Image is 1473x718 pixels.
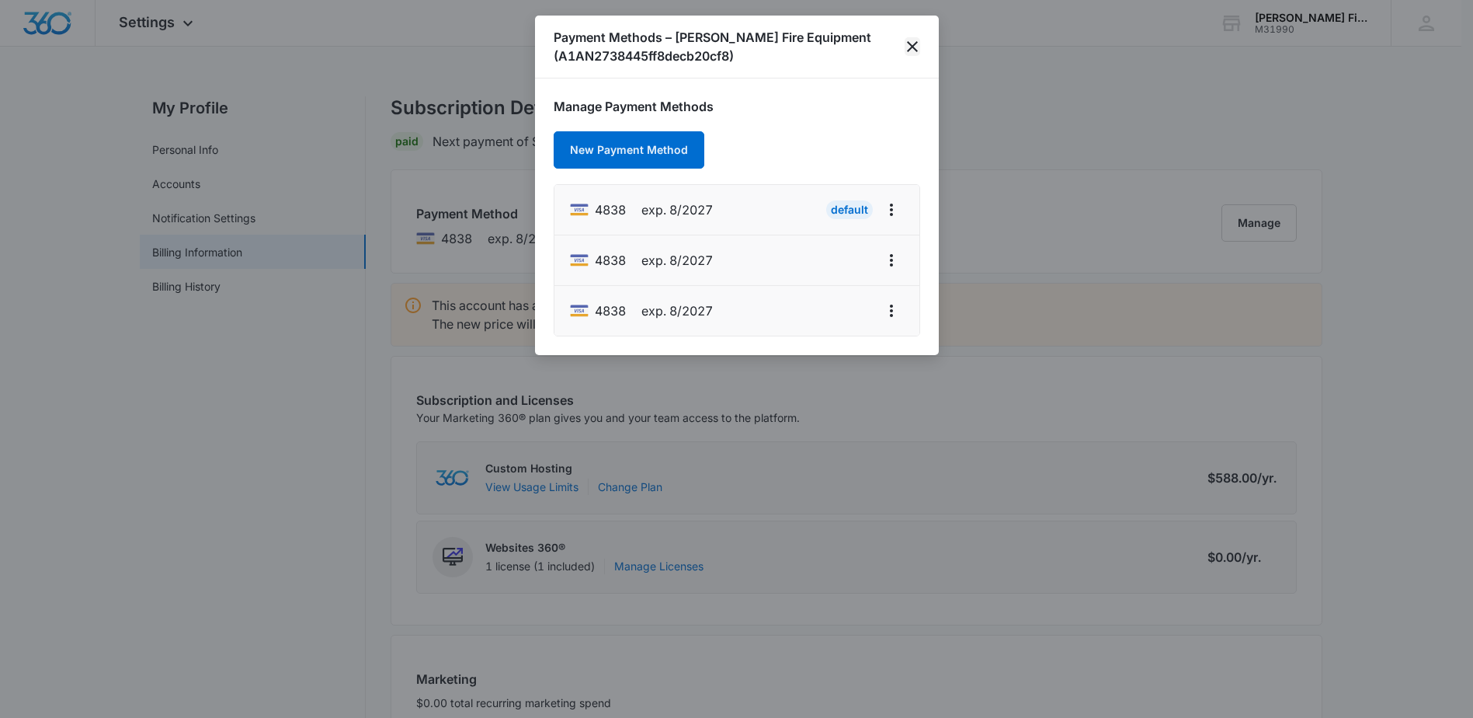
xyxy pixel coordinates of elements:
span: brandLabels.visa ending with [595,200,626,219]
span: brandLabels.visa ending with [595,251,626,270]
h1: Payment Methods – [PERSON_NAME] Fire Equipment (A1AN2738445ff8decb20cf8) [554,28,905,65]
button: close [905,37,919,56]
button: New Payment Method [554,131,704,169]
span: exp. 8/2027 [641,301,713,320]
div: Default [826,200,873,219]
button: actions.viewMore [879,197,904,222]
h1: Manage Payment Methods [554,97,920,116]
button: actions.viewMore [879,298,904,323]
span: exp. 8/2027 [641,200,713,219]
span: brandLabels.visa ending with [595,301,626,320]
button: actions.viewMore [879,248,904,273]
span: exp. 8/2027 [641,251,713,270]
